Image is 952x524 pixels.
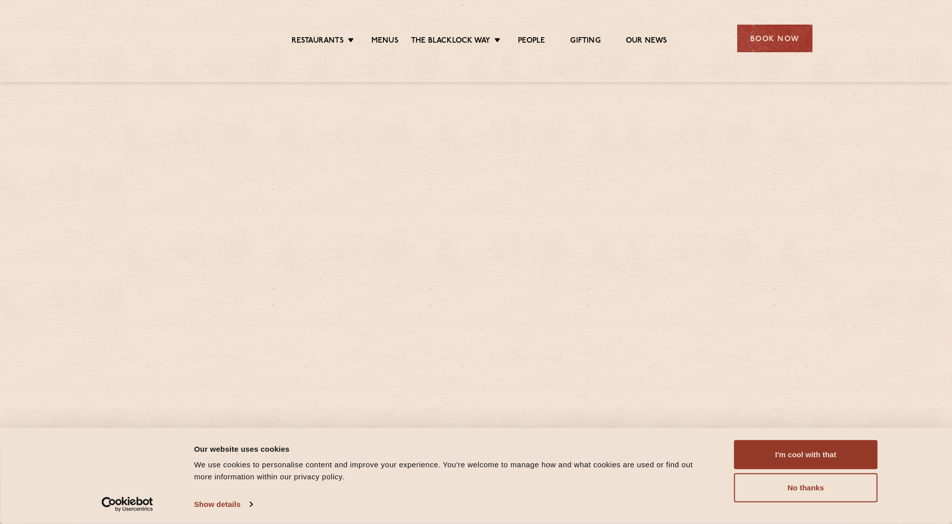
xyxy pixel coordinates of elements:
a: People [518,36,545,46]
a: Restaurants [292,36,344,46]
button: I'm cool with that [734,440,878,469]
div: Our website uses cookies [194,443,712,455]
button: No thanks [734,473,878,502]
div: We use cookies to personalise content and improve your experience. You're welcome to manage how a... [194,459,712,483]
a: Usercentrics Cookiebot - opens in a new window [83,497,171,512]
a: The Blacklock Way [411,36,490,46]
a: Menus [371,36,398,46]
div: Book Now [737,25,812,52]
img: svg%3E [140,10,227,67]
a: Show details [194,497,252,512]
a: Gifting [570,36,600,46]
a: Our News [626,36,667,46]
